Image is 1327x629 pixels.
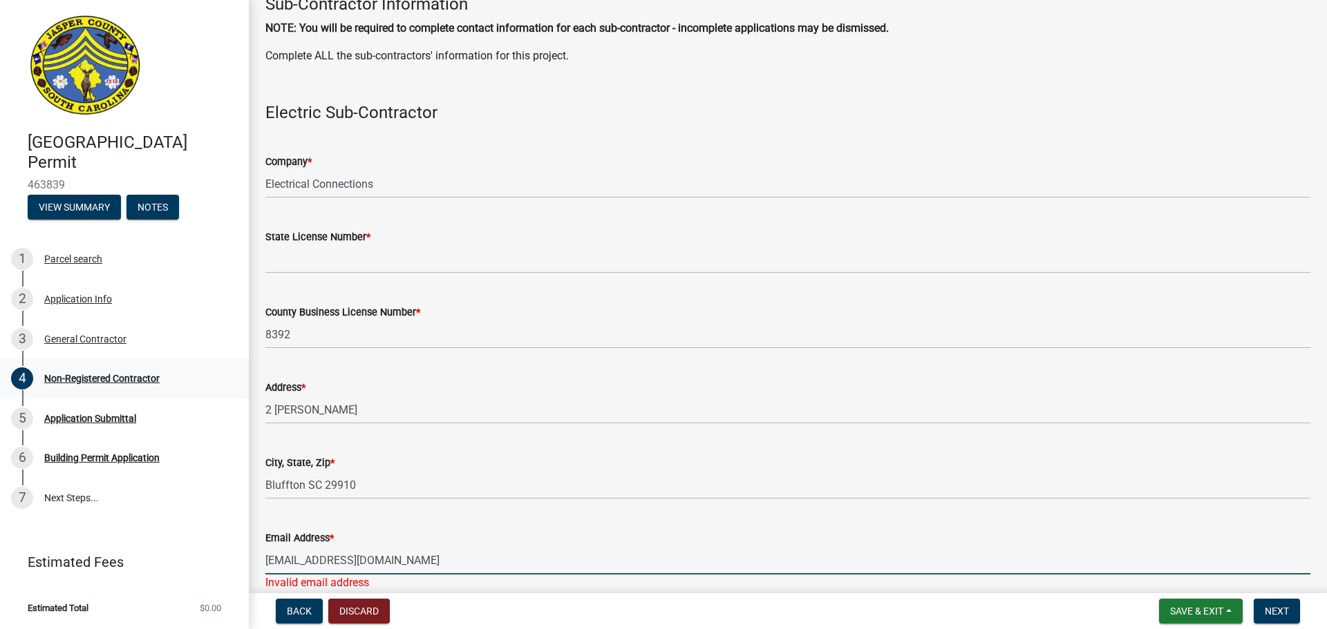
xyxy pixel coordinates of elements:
label: State License Number [265,233,370,242]
div: 7 [11,487,33,509]
label: Company [265,157,312,167]
button: Notes [126,195,179,220]
span: Back [287,606,312,617]
div: Non-Registered Contractor [44,374,160,383]
div: 4 [11,367,33,389]
img: Jasper County, South Carolina [28,14,143,118]
strong: NOTE: You will be required to complete contact information for each sub-contractor - incomplete a... [265,21,889,35]
div: 6 [11,447,33,469]
span: 463839 [28,178,221,191]
button: Back [276,599,323,623]
h4: Electric Sub-Contractor [265,103,1310,123]
label: City, State, Zip [265,458,335,468]
div: Application Info [44,294,112,304]
div: Application Submittal [44,414,136,423]
label: Address [265,383,305,393]
span: Estimated Total [28,603,88,612]
div: 5 [11,407,33,429]
p: Complete ALL the sub-contractors' information for this project. [265,48,1310,64]
button: Next [1254,599,1300,623]
div: Parcel search [44,254,102,264]
div: General Contractor [44,334,126,344]
span: Save & Exit [1170,606,1223,617]
label: County Business License Number [265,308,420,318]
h4: [GEOGRAPHIC_DATA] Permit [28,133,238,173]
div: Invalid email address [265,574,1310,591]
div: 2 [11,288,33,310]
label: Email Address [265,534,334,543]
div: 1 [11,248,33,270]
span: $0.00 [200,603,221,612]
wm-modal-confirm: Notes [126,202,179,213]
button: Save & Exit [1159,599,1243,623]
wm-modal-confirm: Summary [28,202,121,213]
button: Discard [328,599,390,623]
span: Next [1265,606,1289,617]
a: Estimated Fees [11,548,227,576]
div: 3 [11,328,33,350]
button: View Summary [28,195,121,220]
div: Building Permit Application [44,453,160,463]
